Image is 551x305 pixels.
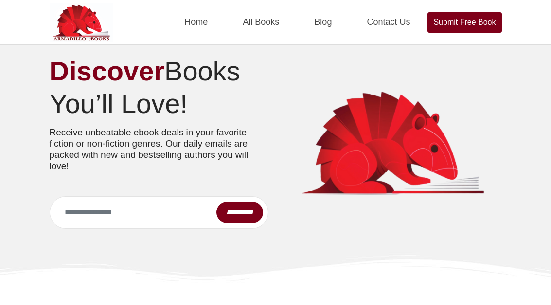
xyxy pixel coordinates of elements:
[283,91,502,200] img: armadilloebooks
[50,3,113,42] img: Armadilloebooks
[50,56,165,86] strong: Discover
[50,55,268,120] h1: Books You’ll Love!
[427,12,501,33] a: Submit Free Book
[50,127,268,172] p: Receive unbeatable ebook deals in your favorite fiction or non-fiction genres. Our daily emails a...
